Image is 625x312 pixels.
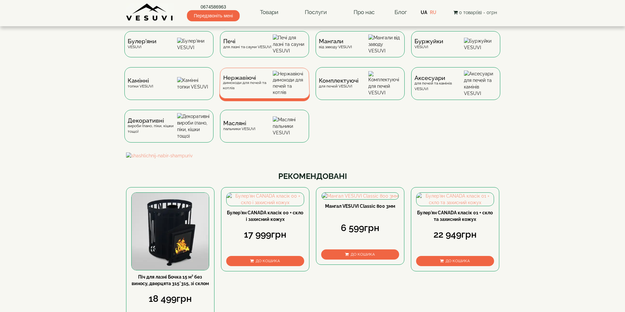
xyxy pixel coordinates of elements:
span: Передзвоніть мені [187,10,240,21]
a: Каміннітопки VESUVI Камінні топки VESUVI [121,67,217,110]
div: 6 599грн [321,222,399,235]
button: До кошика [226,256,304,266]
a: Печідля лазні та сауни VESUVI Печі для лазні та сауни VESUVI [217,31,312,67]
img: Печі для лазні та сауни VESUVI [273,34,306,54]
span: Декоративні [128,118,177,123]
div: VESUVI [414,39,443,49]
span: До кошика [351,252,375,257]
div: вироби (пано, піки, кішки тощо) [128,118,177,134]
span: Масляні [223,121,255,126]
img: Буржуйки VESUVI [464,38,497,51]
img: Декоративні вироби (пано, піки, кішки тощо) [177,113,210,139]
a: Мангаливід заводу VESUVI Мангали від заводу VESUVI [312,31,408,67]
a: Масляніпальники VESUVI Масляні пальники VESUVI [217,110,312,152]
img: Булер'яни VESUVI [177,38,210,51]
img: Камінні топки VESUVI [177,77,210,90]
a: Аксесуаридля печей та камінів VESUVI Аксесуари для печей та камінів VESUVI [408,67,504,110]
a: Блог [395,9,407,15]
div: 22 949грн [416,228,494,241]
span: 0 товар(ів) - 0грн [459,10,497,15]
a: Булер'ян CANADA класік 01 + скло та захисний кожух [417,210,493,222]
a: Булер'яниVESUVI Булер'яни VESUVI [121,31,217,67]
img: shashlichnij-nabir-shampuriv [126,152,499,159]
div: топки VESUVI [128,78,153,89]
img: Завод VESUVI [126,3,174,21]
span: До кошика [256,259,280,263]
button: 0 товар(ів) - 0грн [451,9,499,16]
span: Буржуйки [414,39,443,44]
button: До кошика [321,249,399,260]
span: Мангали [319,39,352,44]
img: Мангал VESUVI Classic 800 3мм [322,193,398,199]
div: для печей VESUVI [319,78,358,89]
a: Комплектуючідля печей VESUVI Комплектуючі для печей VESUVI [312,67,408,110]
button: До кошика [416,256,494,266]
div: 17 999грн [226,228,304,241]
div: для печей та камінів VESUVI [414,75,464,92]
span: Нержавіючі [223,75,273,80]
img: Мангали від заводу VESUVI [368,34,401,54]
a: Про нас [347,5,381,20]
span: Булер'яни [128,39,156,44]
img: Нержавіючі димоходи для печей та котлів [273,71,306,95]
img: Булер'ян CANADA класік 00 + скло і захисний кожух [227,193,304,206]
img: Масляні пальники VESUVI [273,116,306,136]
a: Нержавіючідимоходи для печей та котлів Нержавіючі димоходи для печей та котлів [217,67,312,110]
img: Комплектуючі для печей VESUVI [368,71,401,96]
a: UA [421,10,427,15]
a: Піч для лазні Бочка 15 м³ без виносу, дверцята 315*315, зі склом [132,274,209,286]
span: Печі [223,39,271,44]
div: пальники VESUVI [223,121,255,131]
span: Комплектуючі [319,78,358,83]
a: 0674586963 [187,4,240,10]
a: RU [430,10,436,15]
div: для лазні та сауни VESUVI [223,39,271,49]
span: До кошика [446,259,470,263]
div: від заводу VESUVI [319,39,352,49]
a: БуржуйкиVESUVI Буржуйки VESUVI [408,31,504,67]
img: Булер'ян CANADA класік 01 + скло та захисний кожух [416,193,494,206]
span: Аксесуари [414,75,464,81]
div: димоходи для печей та котлів [223,75,273,91]
a: Послуги [298,5,333,20]
div: VESUVI [128,39,156,49]
div: 18 499грн [131,292,209,305]
a: Булер'ян CANADA класік 00 + скло і захисний кожух [227,210,303,222]
a: Декоративнівироби (пано, піки, кішки тощо) Декоративні вироби (пано, піки, кішки тощо) [121,110,217,152]
img: Піч для лазні Бочка 15 м³ без виносу, дверцята 315*315, зі склом [132,193,209,270]
a: Мангал VESUVI Classic 800 3мм [325,204,395,209]
a: Товари [253,5,285,20]
img: Аксесуари для печей та камінів VESUVI [464,70,497,97]
span: Камінні [128,78,153,83]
